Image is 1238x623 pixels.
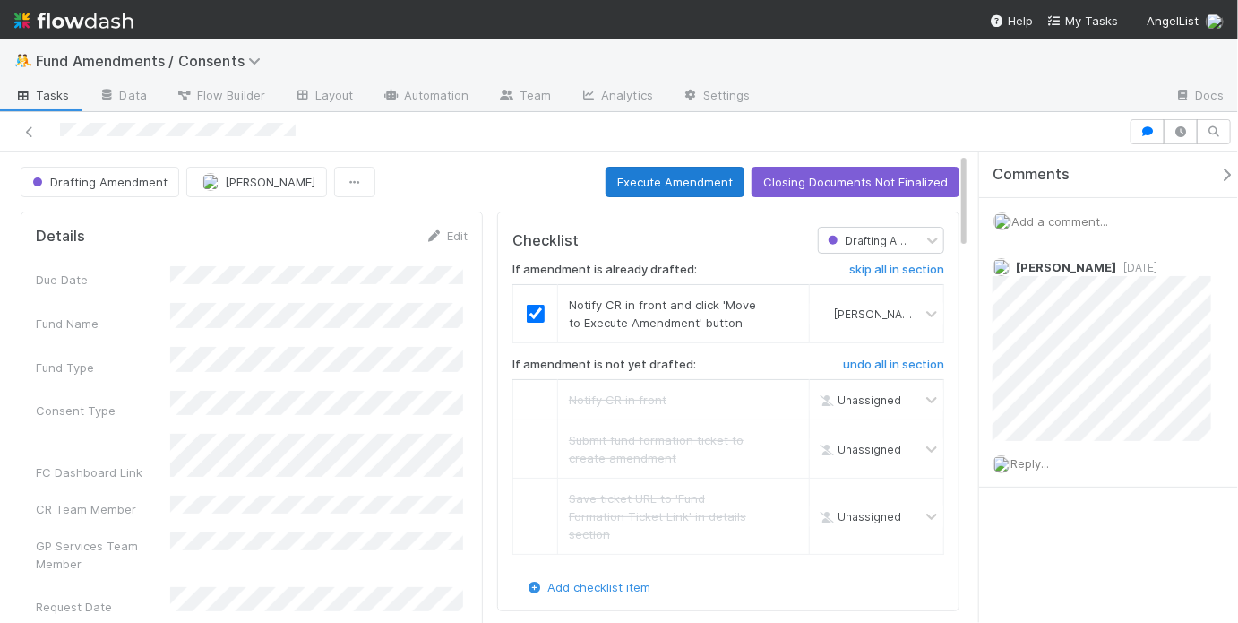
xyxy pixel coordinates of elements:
[36,228,85,246] h5: Details
[36,359,170,376] div: Fund Type
[1010,456,1049,471] span: Reply...
[1016,260,1116,274] span: [PERSON_NAME]
[36,271,170,289] div: Due Date
[993,212,1011,230] img: avatar_768cd48b-9260-4103-b3ef-328172ae0546.png
[36,52,270,70] span: Fund Amendments / Consents
[849,263,944,284] a: skip all in section
[202,173,219,191] img: avatar_768cd48b-9260-4103-b3ef-328172ae0546.png
[993,455,1010,473] img: avatar_768cd48b-9260-4103-b3ef-328172ae0546.png
[279,82,368,111] a: Layout
[993,258,1010,276] img: avatar_768cd48b-9260-4103-b3ef-328172ae0546.png
[849,263,944,277] h6: skip all in section
[1047,13,1118,28] span: My Tasks
[569,298,756,330] span: Notify CR in front and click 'Move to Execute Amendment' button
[36,315,170,333] div: Fund Name
[816,442,901,455] span: Unassigned
[512,358,696,372] h6: If amendment is not yet drafted:
[843,358,944,379] a: undo all in section
[667,82,765,111] a: Settings
[14,53,32,68] span: 🤼
[512,232,579,250] h5: Checklist
[512,263,697,277] h6: If amendment is already drafted:
[834,307,922,321] span: [PERSON_NAME]
[36,537,170,573] div: GP Services Team Member
[990,12,1033,30] div: Help
[843,358,944,372] h6: undo all in section
[36,463,170,481] div: FC Dashboard Link
[484,82,565,111] a: Team
[569,491,746,541] span: Save ticket URL to 'Fund Formation Ticket Link' in details section
[993,166,1070,184] span: Comments
[1011,214,1108,229] span: Add a comment...
[606,167,744,197] button: Execute Amendment
[569,433,744,465] span: Submit fund formation ticket to create amendment
[1047,12,1118,30] a: My Tasks
[1160,82,1238,111] a: Docs
[225,175,315,189] span: [PERSON_NAME]
[426,229,468,243] a: Edit
[752,167,959,197] button: Closing Documents Not Finalized
[36,402,170,420] div: Consent Type
[1116,261,1157,274] span: [DATE]
[36,598,170,616] div: Request Date
[817,307,831,321] img: avatar_768cd48b-9260-4103-b3ef-328172ae0546.png
[816,509,901,523] span: Unassigned
[1206,13,1224,30] img: avatar_768cd48b-9260-4103-b3ef-328172ae0546.png
[161,82,279,111] a: Flow Builder
[1147,13,1199,28] span: AngelList
[526,580,650,594] a: Add checklist item
[84,82,161,111] a: Data
[21,167,179,197] button: Drafting Amendment
[565,82,667,111] a: Analytics
[176,86,265,104] span: Flow Builder
[569,393,666,407] span: Notify CR in front
[368,82,484,111] a: Automation
[186,167,327,197] button: [PERSON_NAME]
[36,500,170,518] div: CR Team Member
[29,175,168,189] span: Drafting Amendment
[14,86,70,104] span: Tasks
[824,234,954,247] span: Drafting Amendment
[816,393,901,406] span: Unassigned
[14,5,133,36] img: logo-inverted-e16ddd16eac7371096b0.svg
